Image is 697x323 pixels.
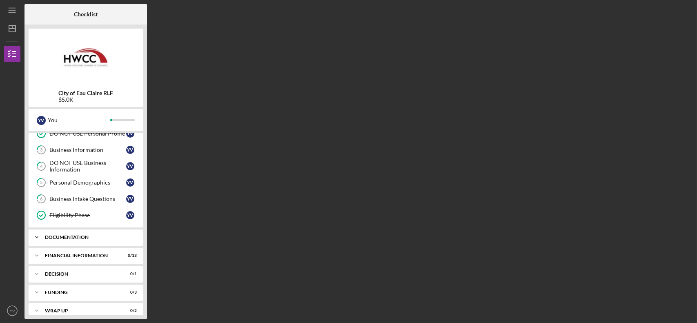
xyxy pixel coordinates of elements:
[40,180,42,185] tspan: 5
[33,158,139,174] a: 4DO NOT USE Business InformationYV
[33,191,139,207] a: 6Business Intake QuestionsYV
[122,272,137,276] div: 0 / 1
[48,113,110,127] div: You
[126,146,134,154] div: Y V
[40,164,43,169] tspan: 4
[33,142,139,158] a: 3Business InformationYV
[122,290,137,295] div: 0 / 3
[33,207,139,223] a: Eligibility PhaseYV
[126,178,134,187] div: Y V
[33,125,139,142] a: DO NOT USE Personal ProfileYV
[37,116,46,125] div: Y V
[58,96,113,103] div: $5.0K
[49,147,126,153] div: Business Information
[58,90,113,96] b: City of Eau Claire RLF
[49,179,126,186] div: Personal Demographics
[49,196,126,202] div: Business Intake Questions
[49,212,126,218] div: Eligibility Phase
[45,290,116,295] div: Funding
[126,211,134,219] div: Y V
[4,303,20,319] button: YV
[126,195,134,203] div: Y V
[33,174,139,191] a: 5Personal DemographicsYV
[122,253,137,258] div: 0 / 13
[122,308,137,313] div: 0 / 2
[45,253,116,258] div: Financial Information
[126,129,134,138] div: Y V
[45,272,116,276] div: Decision
[49,130,126,137] div: DO NOT USE Personal Profile
[126,162,134,170] div: Y V
[45,308,116,313] div: Wrap Up
[49,160,126,173] div: DO NOT USE Business Information
[40,196,43,202] tspan: 6
[40,147,42,153] tspan: 3
[45,235,133,240] div: Documentation
[29,33,143,82] img: Product logo
[74,11,98,18] b: Checklist
[10,309,15,313] text: YV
